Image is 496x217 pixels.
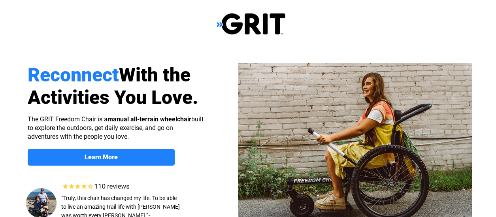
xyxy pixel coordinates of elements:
strong: manual all-terrain wheelchair [107,115,191,123]
a: Learn More [28,149,175,166]
span: Activities You Love. [28,86,198,109]
span: With the [119,64,190,86]
span: The GRIT Freedom Chair is a built to explore the outdoors, get daily exercise, and go on adventur... [28,115,204,140]
span: Reconnect [28,64,119,86]
strong: Learn More [85,153,118,161]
